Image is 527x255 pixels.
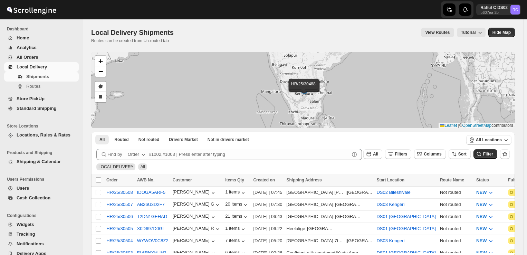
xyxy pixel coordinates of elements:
[95,92,106,102] a: Draw a rectangle
[440,189,472,196] div: Not routed
[253,237,282,244] div: [DATE] | 05:20
[17,35,29,40] span: Home
[376,190,410,195] button: DS02 Bileshivale
[376,214,435,219] button: DS01 [GEOGRAPHIC_DATA]
[173,189,217,196] div: [PERSON_NAME]
[137,202,165,207] button: AB26U3D2F7
[253,213,282,220] div: [DATE] | 06:43
[4,193,79,203] button: Cash Collection
[299,86,310,94] img: Marker
[376,202,404,207] button: DS03 Kengeri
[91,38,176,44] p: Routes can be created from Un-routed tab
[4,82,79,91] button: Routes
[298,84,309,92] img: Marker
[395,152,407,157] span: Filters
[363,149,382,159] button: All
[440,213,472,220] div: Not routed
[253,189,282,196] div: [DATE] | 07:45
[173,238,217,245] button: [PERSON_NAME]
[225,189,247,196] div: 1 items
[106,238,133,243] button: HR/25/30504
[298,85,309,93] img: Marker
[169,137,198,142] span: Drivers Market
[95,135,109,144] button: All
[4,239,79,249] button: Notifications
[462,123,492,128] a: OpenStreetMap
[173,201,221,208] button: [PERSON_NAME] G
[373,152,378,157] span: All
[287,213,373,220] div: |
[17,222,34,227] span: Widgets
[476,190,487,195] span: NEW
[4,130,79,140] button: Locations, Rules & Rates
[137,214,167,219] button: T2DN1GEHAD
[287,189,345,196] div: [GEOGRAPHIC_DATA] [PERSON_NAME] layout [GEOGRAPHIC_DATA] 560049
[98,57,103,65] span: +
[287,189,373,196] div: |
[287,237,345,244] div: [GEOGRAPHIC_DATA] 7th Phase
[6,1,57,18] img: ScrollEngine
[440,123,457,128] a: Leaflet
[480,5,508,10] p: Rahul C DS02
[17,55,38,60] span: All Orders
[106,190,133,195] button: HR/25/30508
[457,28,486,37] button: Tutorial
[173,214,217,220] button: [PERSON_NAME]
[472,187,498,198] button: NEW
[17,186,29,191] span: Users
[440,237,472,244] div: Not routed
[476,238,487,243] span: NEW
[165,135,202,144] button: Claimable
[376,226,435,231] button: DS01 [GEOGRAPHIC_DATA]
[414,149,445,159] button: Columns
[225,238,247,245] button: 7 items
[17,45,37,50] span: Analytics
[473,149,497,159] button: Filter
[287,225,305,232] div: Heelalige
[4,53,79,62] button: All Orders
[287,201,373,208] div: |
[7,177,79,182] span: Users Permissions
[458,123,459,128] span: |
[4,220,79,229] button: Widgets
[95,56,106,66] a: Zoom in
[287,201,333,208] div: [GEOGRAPHIC_DATA]
[106,214,133,219] button: HR/25/30506
[287,237,373,244] div: |
[307,225,333,232] div: [GEOGRAPHIC_DATA]
[300,86,310,93] img: Marker
[449,149,471,159] button: Sort
[17,232,35,237] span: Tracking
[106,202,133,207] button: HR/25/30507
[376,178,404,182] span: Start Location
[98,164,133,169] span: LOCAL DELIVERY
[347,237,373,244] div: [GEOGRAPHIC_DATA]
[17,159,61,164] span: Shipping & Calendar
[17,106,57,111] span: Standard Shipping
[17,64,47,69] span: Local Delivery
[137,190,165,195] button: IDOGA5ARF5
[225,214,249,220] div: 21 items
[225,201,249,208] div: 20 items
[510,5,520,15] span: Rahul C DS02
[488,28,515,37] button: Map action label
[149,149,349,160] input: #1002,#1003 | Press enter after typing
[26,74,49,79] span: Shipments
[421,28,454,37] button: view route
[472,235,498,246] button: NEW
[440,178,464,182] span: Route Name
[425,30,450,35] span: View Routes
[335,213,361,220] div: [GEOGRAPHIC_DATA]
[472,223,498,234] button: NEW
[7,26,79,32] span: Dashboard
[347,189,373,196] div: [GEOGRAPHIC_DATA]
[476,137,502,143] span: All Locations
[7,213,79,218] span: Configurations
[17,96,45,101] span: Store PickUp
[17,195,50,200] span: Cash Collection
